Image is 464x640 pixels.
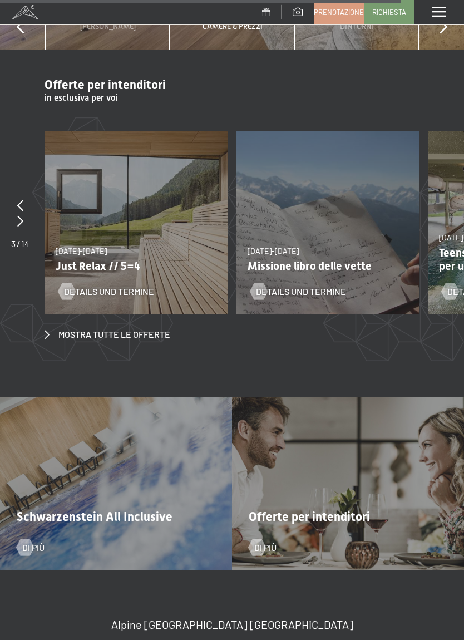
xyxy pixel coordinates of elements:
a: Richiesta [364,1,413,24]
span: / [17,238,20,249]
span: Prenotazione [314,7,364,17]
span: [DATE]-[DATE] [248,246,299,255]
p: Just Relax // 5=4 [56,259,209,273]
span: in esclusiva per voi [45,92,118,103]
span: Offerte per intenditori [45,78,166,92]
a: Details und Termine [58,285,154,298]
span: Details und Termine [256,285,346,298]
span: 14 [21,238,29,249]
span: Camere & Prezzi [203,22,263,31]
a: Prenotazione [314,1,363,24]
span: Di più [22,541,45,554]
span: Schwarzenstein All Inclusive [17,510,172,524]
span: Alpine [GEOGRAPHIC_DATA] [GEOGRAPHIC_DATA] [111,618,353,631]
span: Di più [254,541,277,554]
span: Details und Termine [64,285,154,298]
span: 3 [11,238,16,249]
a: Details und Termine [250,285,346,298]
span: Offerte per intenditori [249,510,370,524]
span: Dintorni [340,22,373,31]
span: [DATE]-[DATE] [56,246,107,255]
span: [PERSON_NAME] [80,22,136,31]
a: Mostra tutte le offerte [45,328,170,341]
p: Missione libro delle vette [248,259,401,273]
span: Richiesta [372,7,406,17]
span: Mostra tutte le offerte [58,328,170,341]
